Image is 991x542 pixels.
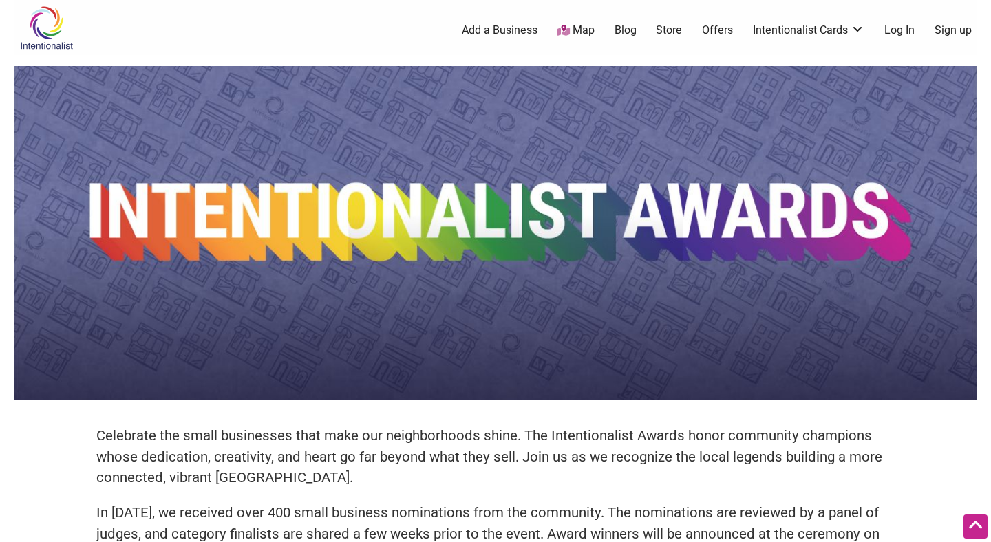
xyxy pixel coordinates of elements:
a: Sign up [935,23,972,38]
a: Map [557,23,595,39]
a: Log In [884,23,915,38]
a: Add a Business [462,23,537,38]
img: Intentionalist [14,6,79,50]
a: Blog [615,23,637,38]
p: Celebrate the small businesses that make our neighborhoods shine. The Intentionalist Awards honor... [96,425,895,488]
a: Store [656,23,682,38]
div: Scroll Back to Top [963,514,988,539]
a: Offers [702,23,733,38]
a: Intentionalist Cards [753,23,864,38]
